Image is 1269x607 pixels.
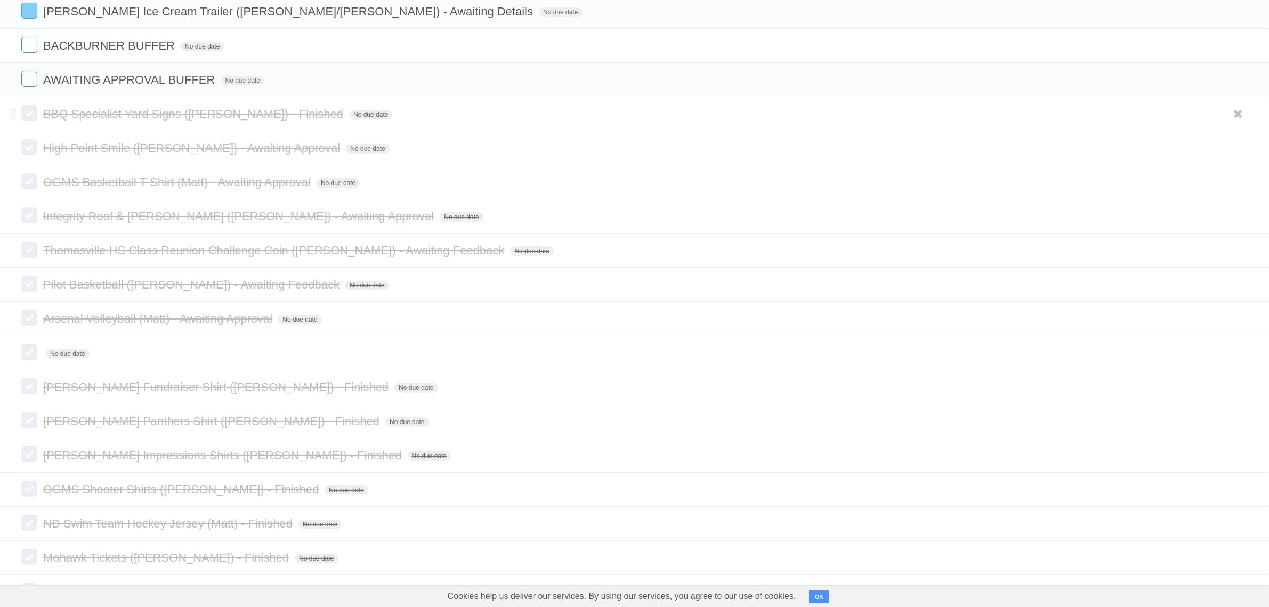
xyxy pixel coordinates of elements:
[21,3,37,19] label: Done
[394,383,438,393] span: No due date
[346,144,389,154] span: No due date
[43,483,321,496] span: OGMS Shooter Shirts ([PERSON_NAME]) - Finished
[43,449,404,462] span: [PERSON_NAME] Impressions Shirts ([PERSON_NAME]) - Finished
[21,446,37,462] label: Done
[43,5,536,18] span: [PERSON_NAME] Ice Cream Trailer ([PERSON_NAME]/[PERSON_NAME]) - Awaiting Details
[21,515,37,531] label: Done
[21,583,37,599] label: Done
[21,481,37,497] label: Done
[21,310,37,326] label: Done
[385,417,429,427] span: No due date
[437,586,807,607] span: Cookies help us deliver our services. By using our services, you agree to our use of cookies.
[325,485,368,495] span: No due date
[21,378,37,394] label: Done
[43,414,382,428] span: [PERSON_NAME] Panthers Shirt ([PERSON_NAME]) - Finished
[43,107,346,121] span: BBQ Specialist Yard Signs ([PERSON_NAME]) - Finished
[539,7,582,17] span: No due date
[440,212,483,222] span: No due date
[21,207,37,223] label: Done
[43,517,295,530] span: ND Swim Team Hockey Jersey (Matt) - Finished
[21,412,37,428] label: Done
[21,549,37,565] label: Done
[43,141,343,155] span: High Point Smile ([PERSON_NAME]) - Awaiting Approval
[278,315,321,324] span: No due date
[221,76,264,85] span: No due date
[809,590,830,603] button: OK
[43,380,391,394] span: [PERSON_NAME] Fundraiser Shirt ([PERSON_NAME]) - Finished
[21,173,37,189] label: Done
[21,37,37,53] label: Done
[43,244,507,257] span: Thomasville HS Class Reunion Challenge Coin ([PERSON_NAME]) - Awaiting Feedback
[317,178,360,188] span: No due date
[43,73,217,86] span: AWAITING APPROVAL BUFFER
[511,246,554,256] span: No due date
[43,551,292,564] span: Mohawk Tickets ([PERSON_NAME]) - Finished
[21,105,37,121] label: Done
[43,210,437,223] span: Integrity Roof & [PERSON_NAME] ([PERSON_NAME]) - Awaiting Approval
[21,276,37,292] label: Done
[21,344,37,360] label: Done
[408,451,451,461] span: No due date
[46,349,89,358] span: No due date
[181,42,224,51] span: No due date
[21,71,37,87] label: Done
[43,278,342,291] span: Pilot Basketball ([PERSON_NAME]) - Awaiting Feedback
[298,520,342,529] span: No due date
[345,281,389,290] span: No due date
[43,312,275,325] span: Arsenal Volleyball (Matt) - Awaiting Approval
[21,242,37,258] label: Done
[43,39,177,52] span: BACKBURNER BUFFER
[295,554,338,563] span: No due date
[349,110,392,119] span: No due date
[43,175,313,189] span: OGMS Basketball T-Shirt (Matt) - Awaiting Approval
[21,139,37,155] label: Done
